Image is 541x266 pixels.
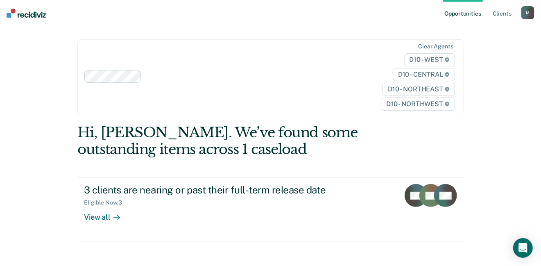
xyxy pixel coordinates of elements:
div: Hi, [PERSON_NAME]. We’ve found some outstanding items across 1 caseload [77,124,386,158]
span: D10 - NORTHEAST [383,83,455,96]
div: Clear agents [419,43,453,50]
div: Open Intercom Messenger [513,238,533,258]
span: D10 - WEST [404,53,455,66]
span: D10 - CENTRAL [393,68,455,81]
a: 3 clients are nearing or past their full-term release dateEligible Now:3View all [77,177,464,242]
div: View all [84,206,130,222]
button: M [521,6,534,19]
div: 3 clients are nearing or past their full-term release date [84,184,371,196]
span: D10 - NORTHWEST [381,98,455,111]
div: Eligible Now : 3 [84,199,129,206]
img: Recidiviz [7,9,46,18]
